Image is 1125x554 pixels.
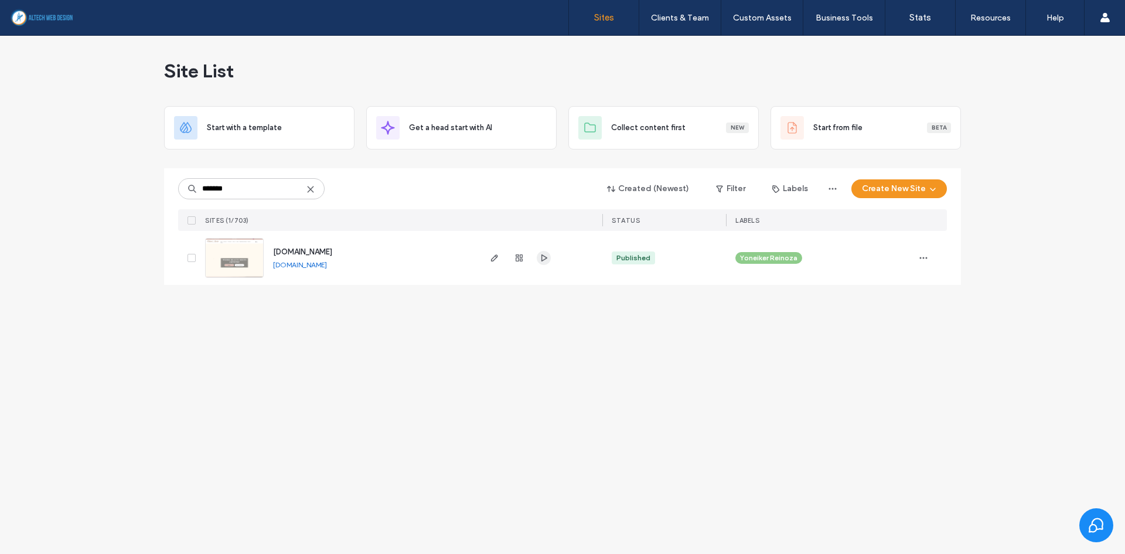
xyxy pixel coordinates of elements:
button: Labels [762,179,819,198]
span: SITES (1/703) [205,216,249,225]
button: Filter [704,179,757,198]
label: Stats [909,12,931,23]
div: Start with a template [164,106,354,149]
button: Created (Newest) [597,179,700,198]
span: Start from file [813,122,862,134]
div: Beta [927,123,951,133]
label: Clients & Team [651,13,709,23]
div: Start from fileBeta [771,106,961,149]
span: Get a head start with AI [409,122,492,134]
span: LABELS [735,216,759,225]
div: New [726,123,749,133]
span: Start with a template [207,122,282,134]
a: [DOMAIN_NAME] [273,247,332,256]
a: [DOMAIN_NAME] [273,260,327,269]
span: Collect content first [611,122,686,134]
div: Published [616,253,650,263]
span: Yoneiker Reinoza [740,253,797,263]
span: Site List [164,59,234,83]
label: Help [1046,13,1064,23]
button: Create New Site [851,179,947,198]
label: Business Tools [816,13,873,23]
label: Custom Assets [733,13,792,23]
div: Get a head start with AI [366,106,557,149]
span: Help [26,8,50,19]
label: Sites [594,12,614,23]
div: Collect content firstNew [568,106,759,149]
span: STATUS [612,216,640,225]
label: Resources [970,13,1011,23]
